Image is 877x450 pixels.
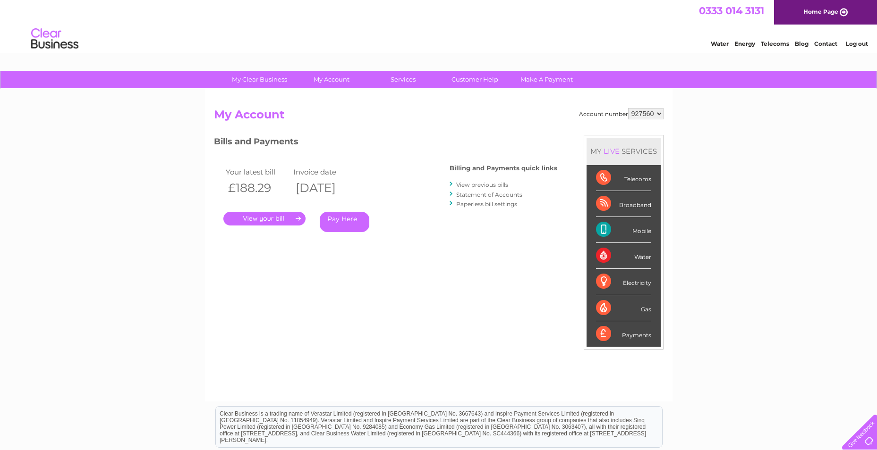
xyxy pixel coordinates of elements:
[214,108,664,126] h2: My Account
[436,71,514,88] a: Customer Help
[596,321,651,347] div: Payments
[596,243,651,269] div: Water
[456,191,522,198] a: Statement of Accounts
[221,71,298,88] a: My Clear Business
[795,40,809,47] a: Blog
[587,138,661,165] div: MY SERVICES
[596,165,651,191] div: Telecoms
[450,165,557,172] h4: Billing and Payments quick links
[364,71,442,88] a: Services
[291,178,359,198] th: [DATE]
[579,108,664,119] div: Account number
[31,25,79,53] img: logo.png
[508,71,586,88] a: Make A Payment
[814,40,837,47] a: Contact
[596,191,651,217] div: Broadband
[596,217,651,243] div: Mobile
[320,212,369,232] a: Pay Here
[291,166,359,178] td: Invoice date
[292,71,370,88] a: My Account
[223,212,306,225] a: .
[711,40,729,47] a: Water
[846,40,868,47] a: Log out
[214,135,557,151] h3: Bills and Payments
[761,40,789,47] a: Telecoms
[602,147,622,156] div: LIVE
[596,295,651,321] div: Gas
[596,269,651,295] div: Electricity
[456,181,508,188] a: View previous bills
[223,166,291,178] td: Your latest bill
[223,178,291,198] th: £188.29
[456,200,517,208] a: Paperless bill settings
[216,5,662,46] div: Clear Business is a trading name of Verastar Limited (registered in [GEOGRAPHIC_DATA] No. 3667643...
[734,40,755,47] a: Energy
[699,5,764,17] a: 0333 014 3131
